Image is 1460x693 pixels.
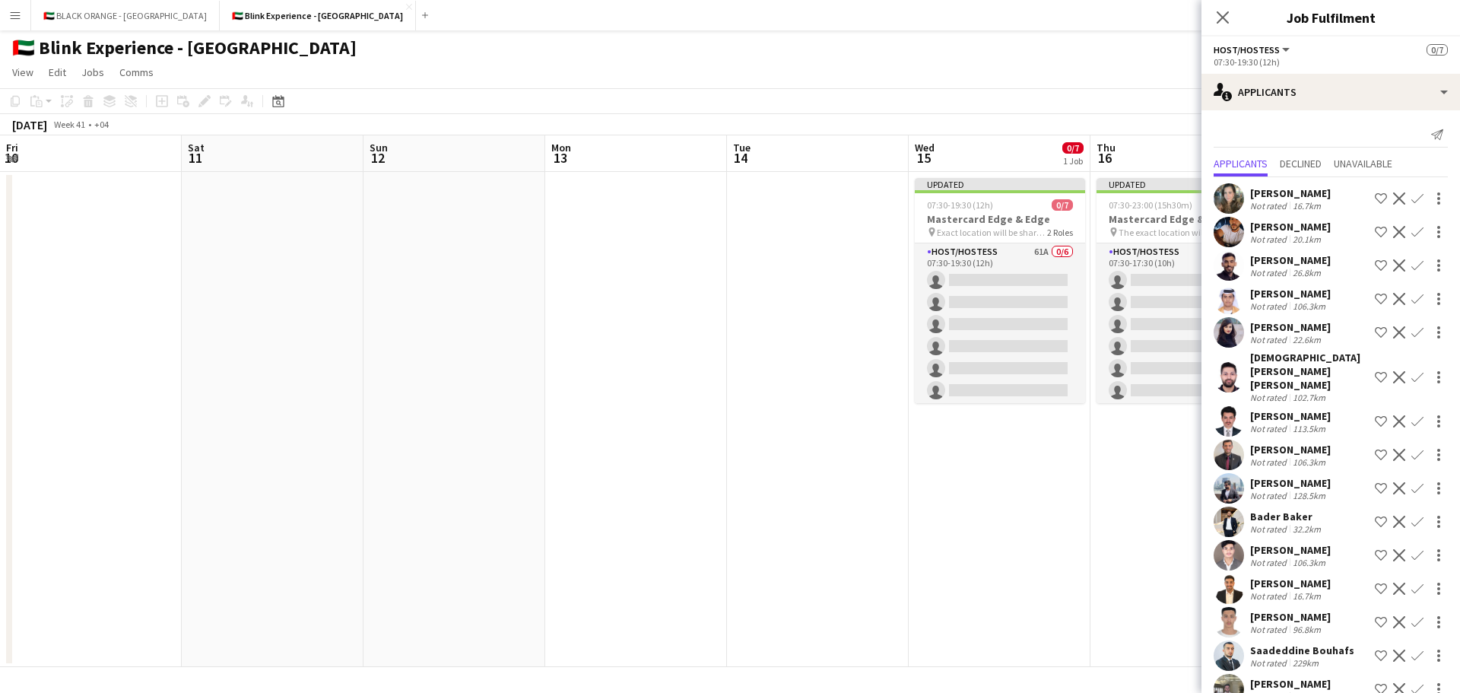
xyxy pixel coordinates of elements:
div: 20.1km [1290,234,1324,245]
a: View [6,62,40,82]
span: 14 [731,149,751,167]
span: 07:30-23:00 (15h30m) [1109,199,1192,211]
div: [PERSON_NAME] [1250,186,1331,200]
div: 106.3km [1290,456,1328,468]
span: Fri [6,141,18,154]
div: 16.7km [1290,200,1324,211]
div: 106.3km [1290,300,1328,312]
div: 96.8km [1290,624,1324,635]
div: Not rated [1250,590,1290,602]
span: Week 41 [50,119,88,130]
app-card-role: Host/Hostess59A0/607:30-17:30 (10h) [1097,243,1267,405]
span: Edit [49,65,66,79]
span: Sat [188,141,205,154]
div: 229km [1290,657,1322,669]
span: Declined [1280,158,1322,169]
div: [PERSON_NAME] [1250,677,1331,691]
div: [PERSON_NAME] [1250,543,1331,557]
span: Thu [1097,141,1116,154]
div: [DEMOGRAPHIC_DATA] [PERSON_NAME] [PERSON_NAME] [1250,351,1369,392]
span: Mon [551,141,571,154]
div: Not rated [1250,334,1290,345]
div: 102.7km [1290,392,1328,403]
span: 11 [186,149,205,167]
div: Saadeddine Bouhafs [1250,644,1354,657]
div: Updated [1097,178,1267,190]
div: Not rated [1250,234,1290,245]
div: +04 [94,119,109,130]
span: The exact location will be shared later [1119,227,1229,238]
div: Not rated [1250,624,1290,635]
span: 0/7 [1062,142,1084,154]
span: Exact location will be shared later [937,227,1047,238]
h3: Mastercard Edge & Edge [1097,212,1267,226]
span: View [12,65,33,79]
div: [PERSON_NAME] [1250,287,1331,300]
div: 113.5km [1290,423,1328,434]
div: Not rated [1250,490,1290,501]
app-card-role: Host/Hostess61A0/607:30-19:30 (12h) [915,243,1085,405]
span: Wed [915,141,935,154]
div: 128.5km [1290,490,1328,501]
div: Not rated [1250,657,1290,669]
app-job-card: Updated07:30-19:30 (12h)0/7Mastercard Edge & Edge Exact location will be shared later2 RolesHost/... [915,178,1085,403]
span: 0/7 [1052,199,1073,211]
div: Applicants [1201,74,1460,110]
div: Updated [915,178,1085,190]
div: Bader Baker [1250,510,1324,523]
div: [PERSON_NAME] [1250,220,1331,234]
div: 16.7km [1290,590,1324,602]
span: 12 [367,149,388,167]
div: Not rated [1250,200,1290,211]
button: 🇦🇪 BLACK ORANGE - [GEOGRAPHIC_DATA] [31,1,220,30]
h3: Mastercard Edge & Edge [915,212,1085,226]
button: 🇦🇪 Blink Experience - [GEOGRAPHIC_DATA] [220,1,416,30]
div: Not rated [1250,267,1290,278]
a: Jobs [75,62,110,82]
div: 22.6km [1290,334,1324,345]
div: 26.8km [1290,267,1324,278]
span: 13 [549,149,571,167]
span: 10 [4,149,18,167]
span: 2 Roles [1047,227,1073,238]
span: Tue [733,141,751,154]
div: [PERSON_NAME] [1250,409,1331,423]
span: 15 [912,149,935,167]
div: [PERSON_NAME] [1250,476,1331,490]
span: 0/7 [1427,44,1448,56]
span: Host/Hostess [1214,44,1280,56]
div: [PERSON_NAME] [1250,320,1331,334]
span: Jobs [81,65,104,79]
div: Not rated [1250,523,1290,535]
div: [PERSON_NAME] [1250,443,1331,456]
span: 07:30-19:30 (12h) [927,199,993,211]
span: Applicants [1214,158,1268,169]
span: Comms [119,65,154,79]
div: Not rated [1250,423,1290,434]
h3: Job Fulfilment [1201,8,1460,27]
div: 1 Job [1063,155,1083,167]
div: Not rated [1250,300,1290,312]
h1: 🇦🇪 Blink Experience - [GEOGRAPHIC_DATA] [12,37,357,59]
span: 16 [1094,149,1116,167]
div: Not rated [1250,392,1290,403]
span: Unavailable [1334,158,1392,169]
div: 32.2km [1290,523,1324,535]
a: Comms [113,62,160,82]
span: Sun [370,141,388,154]
div: [DATE] [12,117,47,132]
div: [PERSON_NAME] [1250,253,1331,267]
a: Edit [43,62,72,82]
div: Not rated [1250,557,1290,568]
div: [PERSON_NAME] [1250,577,1331,590]
button: Host/Hostess [1214,44,1292,56]
app-job-card: Updated07:30-23:00 (15h30m)0/9Mastercard Edge & Edge The exact location will be shared later3 Rol... [1097,178,1267,403]
div: 106.3km [1290,557,1328,568]
div: [PERSON_NAME] [1250,610,1331,624]
div: 07:30-19:30 (12h) [1214,56,1448,68]
div: Not rated [1250,456,1290,468]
